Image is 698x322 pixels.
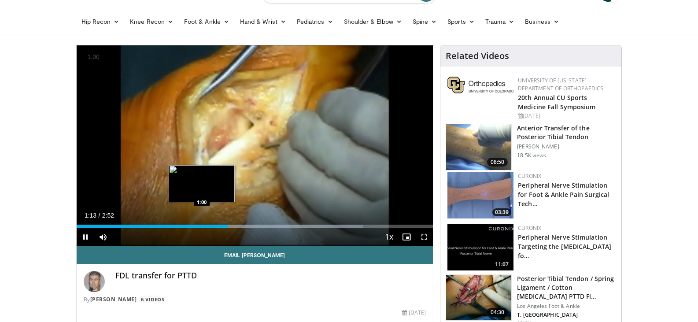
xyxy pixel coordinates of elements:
span: 08:50 [487,158,508,167]
a: [PERSON_NAME] [90,296,137,303]
button: Mute [94,228,112,246]
a: Foot & Ankle [179,13,235,30]
div: Progress Bar [77,225,433,228]
a: Hip Recon [76,13,125,30]
a: Curonix [518,172,541,180]
a: 6 Videos [138,296,167,303]
a: Shoulder & Elbow [339,13,407,30]
a: Email [PERSON_NAME] [77,246,433,264]
p: T. [GEOGRAPHIC_DATA] [517,311,616,318]
p: 18.5K views [517,152,546,159]
a: Curonix [518,224,541,232]
img: 355603a8-37da-49b6-856f-e00d7e9307d3.png.150x105_q85_autocrop_double_scale_upscale_version-0.2.png [447,77,513,93]
a: Business [520,13,565,30]
button: Pause [77,228,94,246]
h3: Anterior Transfer of the Posterior Tibial Tendon [517,124,616,141]
img: image.jpeg [169,165,235,202]
span: 11:07 [492,260,511,268]
span: 03:39 [492,208,511,216]
img: 52442_0000_3.png.150x105_q85_crop-smart_upscale.jpg [446,124,511,170]
p: [PERSON_NAME] [517,143,616,150]
span: 2:52 [102,212,114,219]
a: Peripheral Nerve Stimulation for Foot & Ankle Pain Surgical Tech… [518,181,609,208]
a: Trauma [480,13,520,30]
a: Pediatrics [292,13,339,30]
img: Avatar [84,271,105,292]
a: 03:39 [447,172,513,218]
img: 73042a39-faa0-4cce-aaf4-9dbc875de030.150x105_q85_crop-smart_upscale.jpg [447,172,513,218]
div: [DATE] [402,309,426,317]
a: University of [US_STATE] Department of Orthopaedics [518,77,603,92]
span: 04:30 [487,308,508,317]
h3: Posterior Tibial Tendon / Spring Ligament / Cotton [MEDICAL_DATA] PTTD Fl… [517,274,616,301]
img: 997914f1-2438-46d3-bb0a-766a8c5fd9ba.150x105_q85_crop-smart_upscale.jpg [447,224,513,270]
button: Fullscreen [415,228,433,246]
img: 31d347b7-8cdb-4553-8407-4692467e4576.150x105_q85_crop-smart_upscale.jpg [446,275,511,321]
span: / [99,212,100,219]
a: Peripheral Nerve Stimulation Targeting the [MEDICAL_DATA] fo… [518,233,611,260]
p: Los Angeles Foot & Ankle [517,303,616,310]
a: Knee Recon [125,13,179,30]
div: [DATE] [518,112,614,120]
button: Playback Rate [380,228,398,246]
span: 1:13 [85,212,96,219]
video-js: Video Player [77,45,433,246]
a: Sports [442,13,480,30]
button: Enable picture-in-picture mode [398,228,415,246]
h4: FDL transfer for PTTD [115,271,426,281]
a: Hand & Wrist [235,13,292,30]
a: Spine [407,13,442,30]
h4: Related Videos [446,51,509,61]
a: 11:07 [447,224,513,270]
a: 08:50 Anterior Transfer of the Posterior Tibial Tendon [PERSON_NAME] 18.5K views [446,124,616,170]
div: By [84,296,426,303]
a: 20th Annual CU Sports Medicine Fall Symposium [518,93,595,111]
